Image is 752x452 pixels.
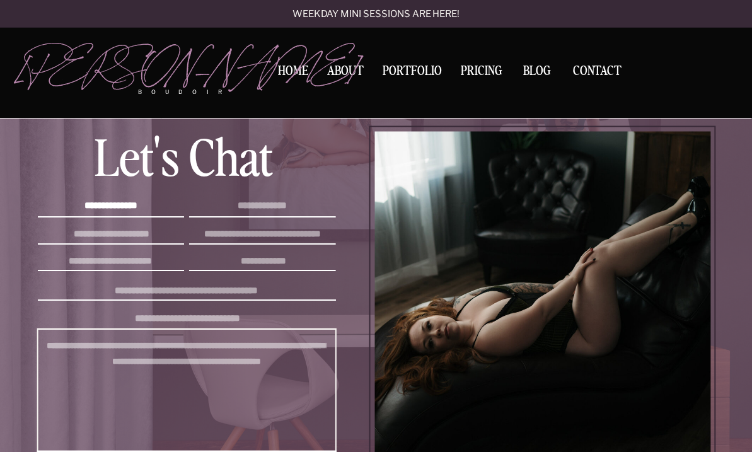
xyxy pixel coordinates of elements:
a: [PERSON_NAME] [17,45,242,83]
div: Celebrate [276,21,486,75]
a: Contact [568,65,627,78]
p: boudoir [138,88,242,96]
div: Let's chat [30,131,273,185]
a: Pricing [458,65,506,82]
div: you, Girl! [486,49,595,69]
a: Portfolio [378,65,446,82]
a: About [324,65,367,82]
p: No two bodies are the same and my goal is to show you what a gorgeous goddess you are. [141,80,666,100]
a: BLOG [518,65,557,76]
a: Weekday mini sessions are here! [259,9,494,20]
